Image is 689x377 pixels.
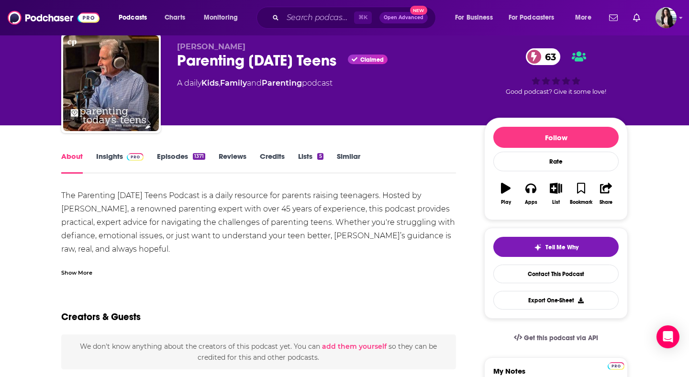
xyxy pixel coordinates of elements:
[119,11,147,24] span: Podcasts
[535,48,561,65] span: 63
[544,177,568,211] button: List
[112,10,159,25] button: open menu
[448,10,505,25] button: open menu
[201,78,219,88] a: Kids
[568,10,603,25] button: open menu
[379,12,428,23] button: Open AdvancedNew
[501,200,511,205] div: Play
[518,177,543,211] button: Apps
[127,153,144,161] img: Podchaser Pro
[455,11,493,24] span: For Business
[266,7,445,29] div: Search podcasts, credits, & more...
[354,11,372,24] span: ⌘ K
[525,200,537,205] div: Apps
[322,343,387,350] button: add them yourself
[545,244,578,251] span: Tell Me Why
[61,311,141,323] h2: Creators & Guests
[552,200,560,205] div: List
[247,78,262,88] span: and
[384,15,423,20] span: Open Advanced
[629,10,644,26] a: Show notifications dropdown
[283,10,354,25] input: Search podcasts, credits, & more...
[219,78,220,88] span: ,
[656,7,677,28] button: Show profile menu
[493,237,619,257] button: tell me why sparkleTell Me Why
[526,48,561,65] a: 63
[493,265,619,283] a: Contact This Podcast
[157,152,205,174] a: Episodes1371
[260,152,285,174] a: Credits
[337,152,360,174] a: Similar
[177,78,333,89] div: A daily podcast
[656,7,677,28] span: Logged in as ElizabethCole
[61,152,83,174] a: About
[506,326,606,350] a: Get this podcast via API
[568,177,593,211] button: Bookmark
[608,362,624,370] img: Podchaser Pro
[63,35,159,131] img: Parenting Today's Teens
[493,177,518,211] button: Play
[484,42,628,101] div: 63Good podcast? Give it some love!
[197,10,250,25] button: open menu
[410,6,427,15] span: New
[493,127,619,148] button: Follow
[158,10,191,25] a: Charts
[80,342,437,361] span: We don't know anything about the creators of this podcast yet . You can so they can be credited f...
[360,57,384,62] span: Claimed
[298,152,323,174] a: Lists5
[656,325,679,348] div: Open Intercom Messenger
[262,78,302,88] a: Parenting
[656,7,677,28] img: User Profile
[608,361,624,370] a: Pro website
[575,11,591,24] span: More
[493,291,619,310] button: Export One-Sheet
[493,152,619,171] div: Rate
[165,11,185,24] span: Charts
[193,153,205,160] div: 1371
[600,200,612,205] div: Share
[177,42,245,51] span: [PERSON_NAME]
[96,152,144,174] a: InsightsPodchaser Pro
[317,153,323,160] div: 5
[570,200,592,205] div: Bookmark
[605,10,622,26] a: Show notifications dropdown
[524,334,598,342] span: Get this podcast via API
[594,177,619,211] button: Share
[534,244,542,251] img: tell me why sparkle
[506,88,606,95] span: Good podcast? Give it some love!
[219,152,246,174] a: Reviews
[220,78,247,88] a: Family
[502,10,568,25] button: open menu
[204,11,238,24] span: Monitoring
[509,11,555,24] span: For Podcasters
[8,9,100,27] img: Podchaser - Follow, Share and Rate Podcasts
